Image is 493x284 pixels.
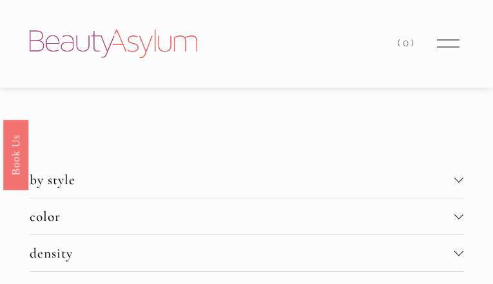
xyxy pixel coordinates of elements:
[30,30,197,58] img: Beauty Asylum | Bridal Hair &amp; Makeup Charlotte &amp; Atlanta
[3,119,28,189] a: Book Us
[30,245,454,261] span: density
[30,235,463,271] button: density
[398,35,416,52] a: 0 items in cart
[398,37,403,49] span: (
[30,162,463,198] button: by style
[30,171,454,188] span: by style
[411,37,416,49] span: )
[403,37,411,49] span: 0
[30,208,454,225] span: color
[30,198,463,234] button: color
